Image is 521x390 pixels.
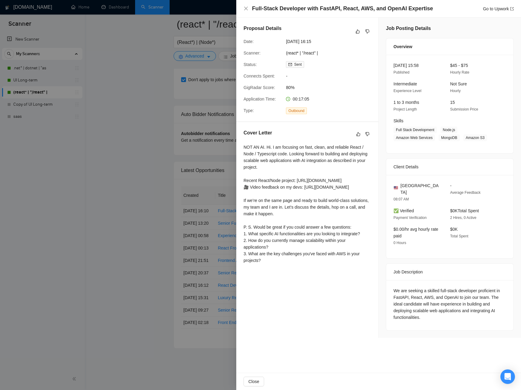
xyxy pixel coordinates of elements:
[450,234,468,238] span: Total Spent
[393,118,403,123] span: Skills
[252,5,433,12] h4: Full-Stack Developer with FastAPI, React, AWS, and OpenAI Expertise
[393,100,419,105] span: 1 to 3 months
[286,50,377,56] span: (react* | "/react" |
[248,378,259,385] span: Close
[356,132,360,137] span: like
[463,134,487,141] span: Amazon S3
[393,208,414,213] span: ✅ Verified
[244,377,264,386] button: Close
[394,186,398,190] img: 🇺🇸
[286,84,377,91] span: 80%
[244,25,281,32] h5: Proposal Details
[244,39,254,44] span: Date:
[393,63,419,68] span: [DATE] 15:58
[450,216,476,220] span: 2 Hires, 0 Active
[386,25,431,32] h5: Job Posting Details
[286,97,290,101] span: clock-circle
[450,81,467,86] span: Not Sure
[286,38,377,45] span: [DATE] 16:15
[244,97,276,101] span: Application Time:
[393,197,409,201] span: 08:07 AM
[288,63,292,66] span: mail
[393,89,421,93] span: Experience Level
[393,216,426,220] span: Payment Verification
[450,89,461,93] span: Hourly
[293,97,309,101] span: 00:17:05
[354,28,361,35] button: like
[244,144,371,264] div: NOT AN AI. Hi. I am focusing on fast, clean, and reliable React / Node / Typescript code. Looking...
[450,227,458,232] span: $0K
[365,132,370,137] span: dislike
[393,134,435,141] span: Amazon Web Services
[364,131,371,138] button: dislike
[393,127,437,133] span: Full Stack Development
[439,134,460,141] span: MongoDB
[356,29,360,34] span: like
[450,70,469,74] span: Hourly Rate
[244,51,260,55] span: Scanner:
[393,264,506,280] div: Job Description
[500,369,515,384] div: Open Intercom Messenger
[483,6,514,11] a: Go to Upworkexport
[393,159,506,175] div: Client Details
[450,107,478,111] span: Submission Price
[393,43,412,50] span: Overview
[294,62,302,67] span: Sent
[393,81,417,86] span: Intermediate
[244,6,248,11] span: close
[393,70,410,74] span: Published
[244,108,254,113] span: Type:
[244,129,272,137] h5: Cover Letter
[393,107,417,111] span: Project Length
[393,241,406,245] span: 0 Hours
[244,62,257,67] span: Status:
[244,85,275,90] span: GigRadar Score:
[450,63,468,68] span: $45 - $75
[393,227,438,238] span: $0.00/hr avg hourly rate paid
[364,28,371,35] button: dislike
[244,6,248,11] button: Close
[355,131,362,138] button: like
[286,73,377,79] span: -
[393,287,506,321] div: We are seeking a skilled full-stack developer proficient in FastAPI, React, AWS, and OpenAI to jo...
[450,208,479,213] span: $0K Total Spent
[440,127,458,133] span: Node.js
[286,107,307,114] span: Outbound
[450,190,481,195] span: Average Feedback
[244,74,275,78] span: Connects Spent:
[510,7,514,11] span: export
[400,182,440,196] span: [GEOGRAPHIC_DATA]
[450,183,452,188] span: -
[365,29,370,34] span: dislike
[450,100,455,105] span: 15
